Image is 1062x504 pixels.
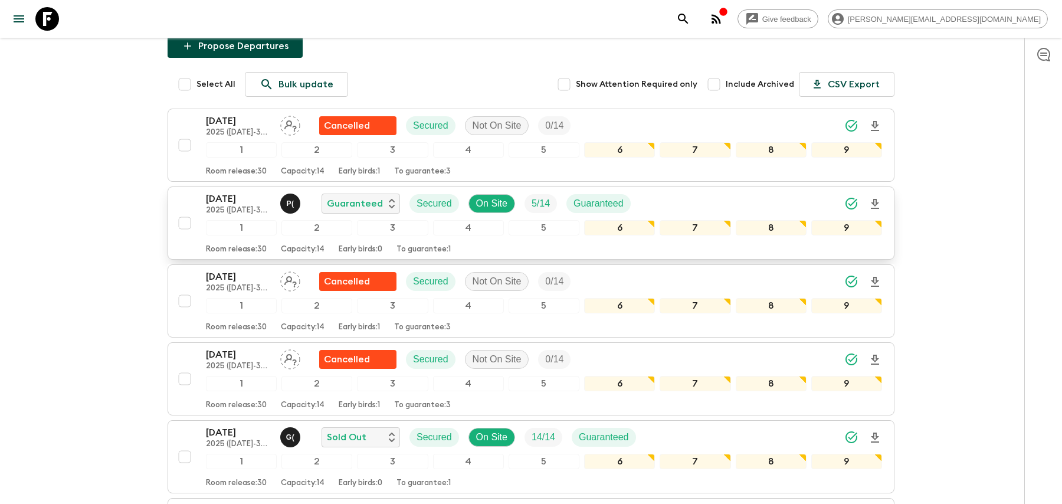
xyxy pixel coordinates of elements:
[433,376,504,391] div: 4
[206,454,277,469] div: 1
[545,274,563,289] p: 0 / 14
[756,15,818,24] span: Give feedback
[413,352,448,366] p: Secured
[736,454,807,469] div: 8
[206,142,277,158] div: 1
[868,431,882,445] svg: Download Onboarding
[538,272,571,291] div: Trip Fill
[281,323,324,332] p: Capacity: 14
[394,401,451,410] p: To guarantee: 3
[206,479,267,488] p: Room release: 30
[281,245,324,254] p: Capacity: 14
[545,119,563,133] p: 0 / 14
[468,428,515,447] div: On Site
[737,9,818,28] a: Give feedback
[538,350,571,369] div: Trip Fill
[357,376,428,391] div: 3
[281,454,352,469] div: 2
[286,199,294,208] p: P (
[206,114,271,128] p: [DATE]
[584,376,655,391] div: 6
[396,245,451,254] p: To guarantee: 1
[468,194,515,213] div: On Site
[465,116,529,135] div: Not On Site
[168,109,894,182] button: [DATE]2025 ([DATE]-30 April with Phuket)Assign pack leaderFlash Pack cancellationSecuredNot On Si...
[573,197,624,211] p: Guaranteed
[281,167,324,176] p: Capacity: 14
[509,298,579,313] div: 5
[433,298,504,313] div: 4
[278,77,333,91] p: Bulk update
[476,430,507,444] p: On Site
[433,220,504,235] div: 4
[7,7,31,31] button: menu
[465,272,529,291] div: Not On Site
[281,298,352,313] div: 2
[433,454,504,469] div: 4
[324,274,370,289] p: Cancelled
[811,142,882,158] div: 9
[339,167,380,176] p: Early birds: 1
[844,430,858,444] svg: Synced Successfully
[584,142,655,158] div: 6
[868,353,882,367] svg: Download Onboarding
[319,350,396,369] div: Flash Pack cancellation
[660,220,730,235] div: 7
[206,167,267,176] p: Room release: 30
[324,119,370,133] p: Cancelled
[168,34,303,58] button: Propose Departures
[319,272,396,291] div: Flash Pack cancellation
[525,428,562,447] div: Trip Fill
[473,119,522,133] p: Not On Site
[206,245,267,254] p: Room release: 30
[206,348,271,362] p: [DATE]
[736,376,807,391] div: 8
[811,454,882,469] div: 9
[357,220,428,235] div: 3
[811,220,882,235] div: 9
[394,167,451,176] p: To guarantee: 3
[206,323,267,332] p: Room release: 30
[465,350,529,369] div: Not On Site
[280,119,300,129] span: Assign pack leader
[280,353,300,362] span: Assign pack leader
[339,323,380,332] p: Early birds: 1
[409,428,459,447] div: Secured
[206,401,267,410] p: Room release: 30
[409,194,459,213] div: Secured
[280,427,303,447] button: G(
[406,116,455,135] div: Secured
[811,376,882,391] div: 9
[168,264,894,338] button: [DATE]2025 ([DATE]-30 April with Phuket)Assign pack leaderFlash Pack cancellationSecuredNot On Si...
[281,142,352,158] div: 2
[417,430,452,444] p: Secured
[868,275,882,289] svg: Download Onboarding
[280,275,300,284] span: Assign pack leader
[736,298,807,313] div: 8
[576,78,697,90] span: Show Attention Required only
[324,352,370,366] p: Cancelled
[339,479,382,488] p: Early birds: 0
[280,197,303,207] span: Pooky (Thanaphan) Kerdyoo
[509,220,579,235] div: 5
[584,454,655,469] div: 6
[844,119,858,133] svg: Synced Successfully
[584,220,655,235] div: 6
[433,142,504,158] div: 4
[327,430,366,444] p: Sold Out
[281,220,352,235] div: 2
[357,454,428,469] div: 3
[406,272,455,291] div: Secured
[841,15,1047,24] span: [PERSON_NAME][EMAIL_ADDRESS][DOMAIN_NAME]
[579,430,629,444] p: Guaranteed
[339,401,380,410] p: Early birds: 1
[206,440,271,449] p: 2025 ([DATE]-30 April with Phuket)
[509,376,579,391] div: 5
[868,119,882,133] svg: Download Onboarding
[509,454,579,469] div: 5
[406,350,455,369] div: Secured
[811,298,882,313] div: 9
[736,220,807,235] div: 8
[327,197,383,211] p: Guaranteed
[545,352,563,366] p: 0 / 14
